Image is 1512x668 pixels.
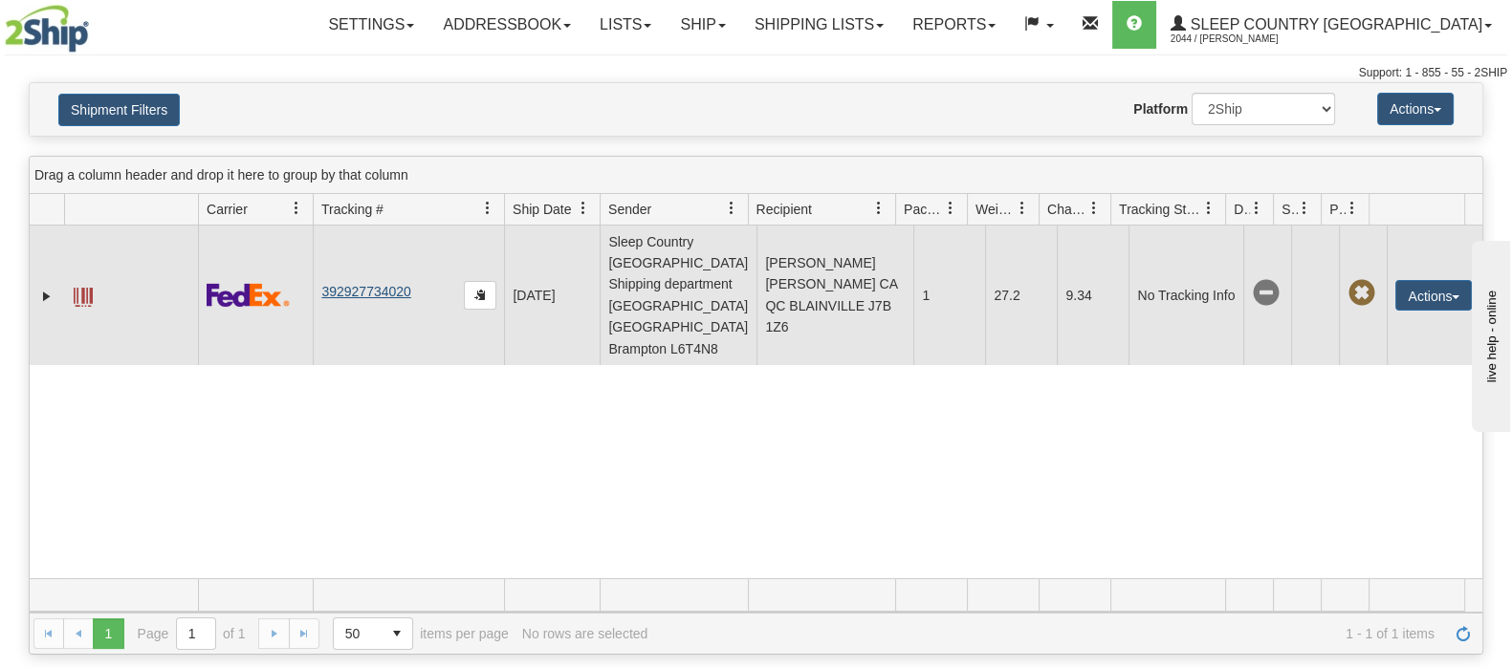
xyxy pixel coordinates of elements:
[985,226,1057,365] td: 27.2
[1186,16,1482,32] span: Sleep Country [GEOGRAPHIC_DATA]
[1156,1,1506,49] a: Sleep Country [GEOGRAPHIC_DATA] 2044 / [PERSON_NAME]
[177,618,215,649] input: Page 1
[1252,280,1279,307] span: No Tracking Info
[898,1,1010,49] a: Reports
[975,200,1016,219] span: Weight
[567,192,600,225] a: Ship Date filter column settings
[74,279,93,310] a: Label
[1078,192,1110,225] a: Charge filter column settings
[58,94,180,126] button: Shipment Filters
[1119,200,1202,219] span: Tracking Status
[5,5,89,53] img: logo2044.jpg
[314,1,428,49] a: Settings
[345,624,370,643] span: 50
[608,200,651,219] span: Sender
[666,1,739,49] a: Ship
[207,283,290,307] img: 2 - FedEx Express®
[1133,99,1188,119] label: Platform
[863,192,895,225] a: Recipient filter column settings
[1377,93,1454,125] button: Actions
[1329,200,1346,219] span: Pickup Status
[1129,226,1243,365] td: No Tracking Info
[428,1,585,49] a: Addressbook
[1057,226,1129,365] td: 9.34
[585,1,666,49] a: Lists
[321,200,383,219] span: Tracking #
[715,192,748,225] a: Sender filter column settings
[1395,280,1472,311] button: Actions
[5,65,1507,81] div: Support: 1 - 855 - 55 - 2SHIP
[1468,236,1510,431] iframe: chat widget
[333,617,413,650] span: Page sizes drop down
[756,200,812,219] span: Recipient
[904,200,944,219] span: Packages
[207,200,248,219] span: Carrier
[1282,200,1298,219] span: Shipment Issues
[1047,200,1087,219] span: Charge
[1234,200,1250,219] span: Delivery Status
[1336,192,1369,225] a: Pickup Status filter column settings
[1448,618,1479,649] a: Refresh
[382,618,412,649] span: select
[471,192,504,225] a: Tracking # filter column settings
[321,284,410,299] a: 392927734020
[756,226,913,365] td: [PERSON_NAME] [PERSON_NAME] CA QC BLAINVILLE J7B 1Z6
[522,626,648,641] div: No rows are selected
[30,157,1482,194] div: grid grouping header
[333,617,509,650] span: items per page
[280,192,313,225] a: Carrier filter column settings
[138,617,246,650] span: Page of 1
[504,226,600,365] td: [DATE]
[1288,192,1321,225] a: Shipment Issues filter column settings
[37,287,56,306] a: Expand
[600,226,756,365] td: Sleep Country [GEOGRAPHIC_DATA] Shipping department [GEOGRAPHIC_DATA] [GEOGRAPHIC_DATA] Brampton ...
[1240,192,1273,225] a: Delivery Status filter column settings
[1171,30,1314,49] span: 2044 / [PERSON_NAME]
[464,281,496,310] button: Copy to clipboard
[1193,192,1225,225] a: Tracking Status filter column settings
[513,200,571,219] span: Ship Date
[1006,192,1039,225] a: Weight filter column settings
[93,618,123,649] span: Page 1
[14,16,177,31] div: live help - online
[740,1,898,49] a: Shipping lists
[661,626,1435,641] span: 1 - 1 of 1 items
[1348,280,1374,307] span: Pickup Not Assigned
[913,226,985,365] td: 1
[934,192,967,225] a: Packages filter column settings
